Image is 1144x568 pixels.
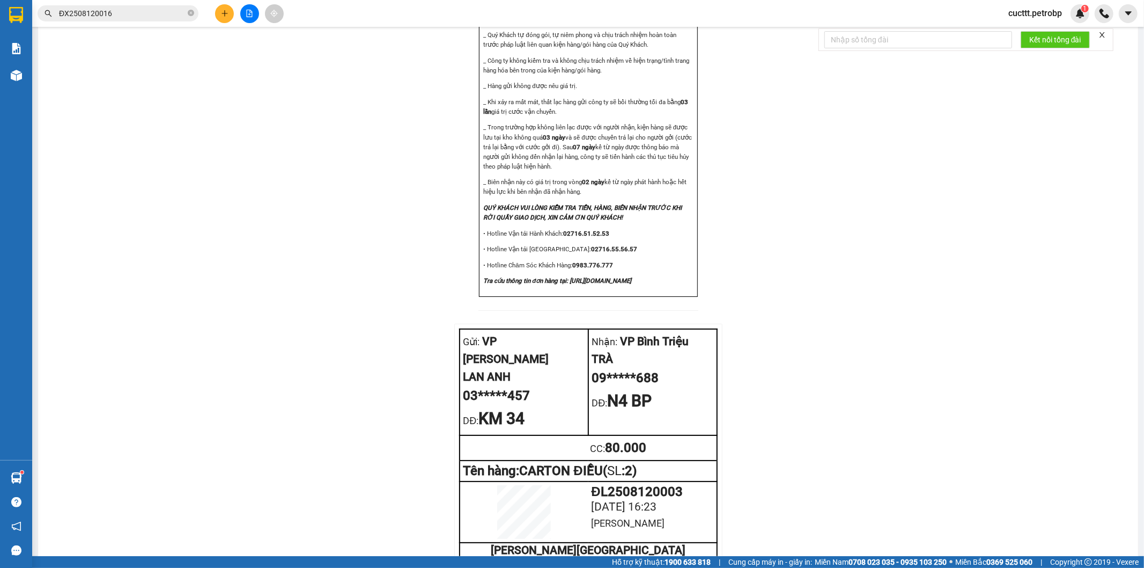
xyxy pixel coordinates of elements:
[484,81,693,91] p: _ Hàng gửi không được nêu giá trị.
[479,409,525,428] span: KM 34
[1075,9,1085,18] img: icon-new-feature
[592,245,638,253] strong: 02716.55.56.57
[484,244,693,254] p: • Hotline Vận tải [GEOGRAPHIC_DATA]:
[484,98,688,115] strong: 03 lần
[592,498,713,516] div: [DATE] 16:23
[11,43,22,54] img: solution-icon
[607,463,622,478] span: SL
[848,558,947,566] strong: 0708 023 035 - 0935 103 250
[246,10,253,17] span: file-add
[463,464,713,478] div: Tên hàng: CARTON ĐIỀU ( : 2 )
[11,70,22,81] img: warehouse-icon
[484,177,693,196] p: _ Biên nhận này có giá trị trong vòng kể từ ngày phát hành hoặc hết hiệu lực khi bên nhận đã nhận...
[955,556,1032,568] span: Miền Bắc
[592,333,713,351] div: VP Bình Triệu
[591,438,714,458] div: 80.000
[608,391,652,410] span: N4 BP
[1029,34,1081,46] span: Kết nối tổng đài
[11,521,21,531] span: notification
[592,485,713,498] div: ĐL2508120003
[665,558,711,566] strong: 1900 633 818
[484,56,693,75] p: _ Công ty không kiểm tra và không chịu trách nhiệm về hiện trạng/tình trang hàng hóa bên trong củ...
[20,471,24,474] sup: 1
[221,10,228,17] span: plus
[9,7,23,23] img: logo-vxr
[188,9,194,19] span: close-circle
[1040,556,1042,568] span: |
[1021,31,1090,48] button: Kết nối tổng đài
[543,134,566,141] strong: 03 ngày
[949,560,953,564] span: ⚪️
[484,97,693,116] p: _ Khi xảy ra mất mát, thất lạc hàng gửi công ty sẽ bồi thường tối đa bằng giá trị cước vận chuyển.
[592,336,618,347] span: Nhận:
[484,122,693,171] p: _ Trong trường hợp không liên lạc được với người nhận, kiện hàng sẽ được lưu tại kho không quá và...
[824,31,1012,48] input: Nhập số tổng đài
[1099,9,1109,18] img: phone-icon
[592,516,713,531] div: [PERSON_NAME]
[1000,6,1071,20] span: cucttt.petrobp
[240,4,259,23] button: file-add
[612,556,711,568] span: Hỗ trợ kỹ thuật:
[460,543,717,558] td: [PERSON_NAME][GEOGRAPHIC_DATA]
[11,545,21,556] span: message
[59,8,186,19] input: Tìm tên, số ĐT hoặc mã đơn
[572,261,613,269] strong: 0983.776.777
[11,472,22,484] img: warehouse-icon
[45,10,52,17] span: search
[484,204,682,221] strong: QUÝ KHÁCH VUI LÒNG KIỂM TRA TIỀN, HÀNG, BIÊN NHẬN TRƯỚC KHI RỜI QUẦY GIAO DỊCH, XIN CẢM ƠN QUÝ KH...
[815,556,947,568] span: Miền Nam
[463,415,479,426] span: DĐ:
[1081,5,1089,12] sup: 1
[463,333,585,368] div: VP [PERSON_NAME]
[484,277,632,285] strong: Tra cứu thông tin đơn hàng tại: [URL][DOMAIN_NAME]
[1084,558,1092,566] span: copyright
[11,497,21,507] span: question-circle
[463,368,585,386] div: LAN ANH
[986,558,1032,566] strong: 0369 525 060
[1119,4,1138,23] button: caret-down
[573,143,595,151] strong: 07 ngày
[591,443,606,454] span: CC :
[592,351,713,368] div: TRÀ
[188,10,194,16] span: close-circle
[592,397,608,409] span: DĐ:
[564,230,610,237] strong: 02716.51.52.53
[484,30,693,49] p: _ Quý Khách tự đóng gói, tự niêm phong và chịu trách nhiệm hoàn toàn trước pháp luật liên quan ki...
[1083,5,1087,12] span: 1
[582,178,605,186] strong: 02 ngày
[1098,31,1106,39] span: close
[215,4,234,23] button: plus
[484,260,693,270] p: • Hotline Chăm Sóc Khách Hàng:
[719,556,720,568] span: |
[265,4,284,23] button: aim
[270,10,278,17] span: aim
[728,556,812,568] span: Cung cấp máy in - giấy in:
[1124,9,1133,18] span: caret-down
[463,336,480,347] span: Gửi:
[484,229,693,238] p: • Hotline Vận tải Hành Khách:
